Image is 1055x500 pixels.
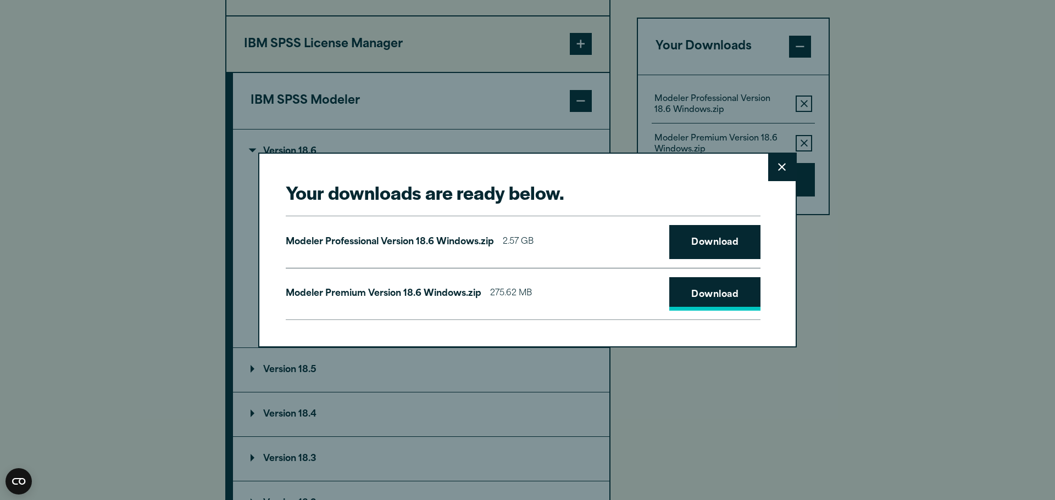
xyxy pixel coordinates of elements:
[490,286,532,302] span: 275.62 MB
[669,277,760,311] a: Download
[669,225,760,259] a: Download
[286,234,494,250] p: Modeler Professional Version 18.6 Windows.zip
[286,286,481,302] p: Modeler Premium Version 18.6 Windows.zip
[5,468,32,495] button: Open CMP widget
[286,180,760,205] h2: Your downloads are ready below.
[503,234,534,250] span: 2.57 GB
